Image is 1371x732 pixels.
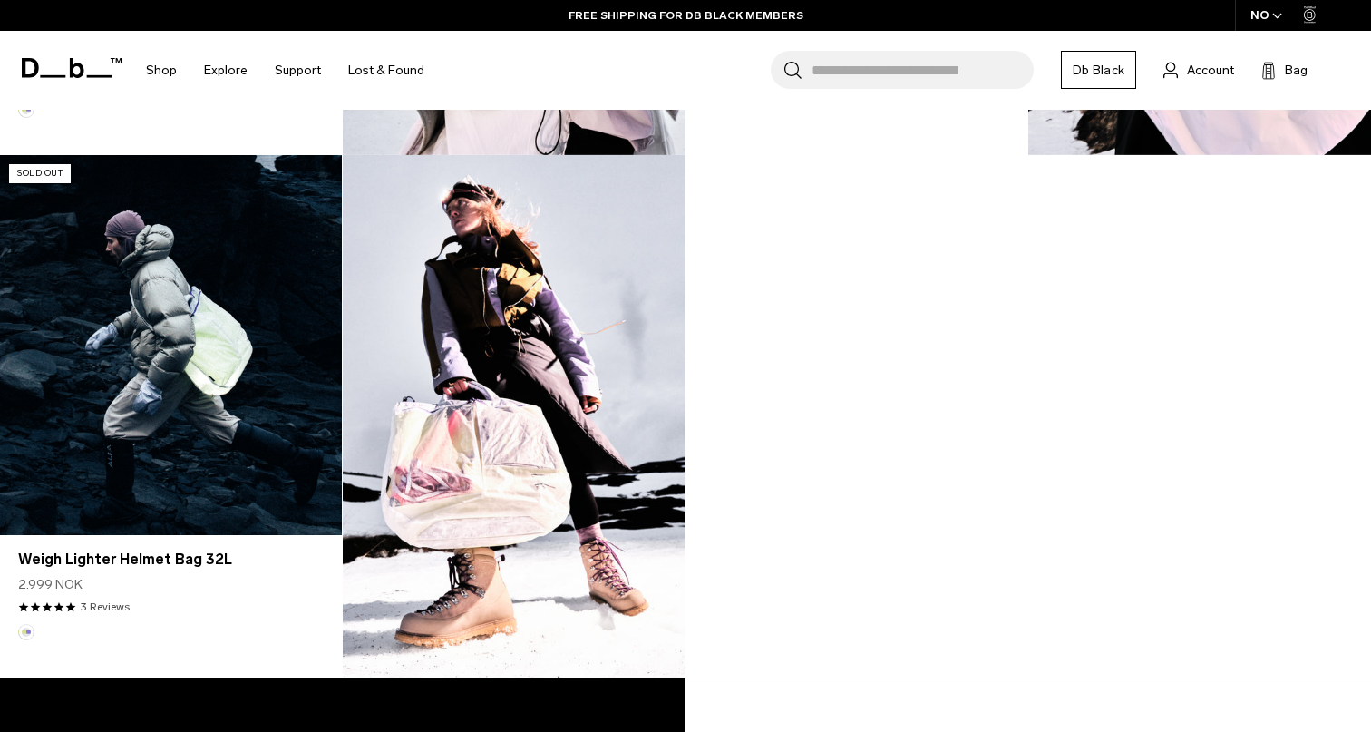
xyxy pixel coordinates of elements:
[1261,59,1308,81] button: Bag
[18,102,34,118] button: Aurora
[1285,61,1308,80] span: Bag
[1187,61,1234,80] span: Account
[146,38,177,102] a: Shop
[18,575,83,594] span: 2.999 NOK
[343,155,685,678] img: Content block image
[1163,59,1234,81] a: Account
[132,31,438,110] nav: Main Navigation
[1061,51,1136,89] a: Db Black
[204,38,248,102] a: Explore
[275,38,321,102] a: Support
[18,549,324,571] a: Weigh Lighter Helmet Bag 32L
[18,624,34,640] button: Aurora
[9,164,71,183] p: Sold Out
[348,38,424,102] a: Lost & Found
[81,599,130,615] a: 3 reviews
[569,7,803,24] a: FREE SHIPPING FOR DB BLACK MEMBERS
